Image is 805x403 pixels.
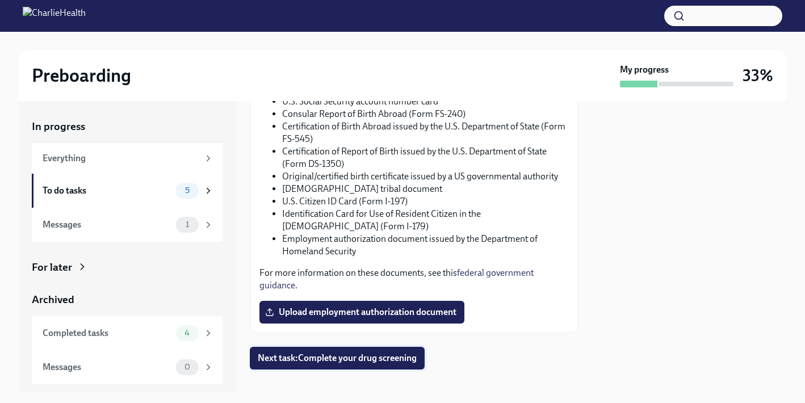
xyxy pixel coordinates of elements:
a: Messages1 [32,208,223,242]
span: Upload employment authorization document [267,307,456,318]
li: U.S. Social Security account number card [282,95,568,108]
h2: Preboarding [32,64,131,87]
a: federal government guidance [259,267,534,291]
li: Employment authorization document issued by the Department of Homeland Security [282,233,568,258]
a: Messages0 [32,350,223,384]
span: 4 [178,329,196,337]
a: To do tasks5 [32,174,223,208]
div: Messages [43,361,171,373]
li: [DEMOGRAPHIC_DATA] tribal document [282,183,568,195]
a: Archived [32,292,223,307]
a: In progress [32,119,223,134]
div: Everything [43,152,199,165]
li: Original/certified birth certificate issued by a US governmental authority [282,170,568,183]
span: 1 [179,220,196,229]
a: For later [32,260,223,275]
span: 0 [178,363,197,371]
div: To do tasks [43,184,171,197]
h3: 33% [743,65,773,86]
li: Identification Card for Use of Resident Citizen in the [DEMOGRAPHIC_DATA] (Form I-179) [282,208,568,233]
span: Next task : Complete your drug screening [258,352,417,364]
button: Next task:Complete your drug screening [250,347,425,370]
strong: My progress [620,64,669,76]
div: Messages [43,219,171,231]
li: Certification of Report of Birth issued by the U.S. Department of State (Form DS-1350) [282,145,568,170]
a: Everything [32,143,223,174]
div: Completed tasks [43,327,171,339]
li: Certification of Birth Abroad issued by the U.S. Department of State (Form FS-545) [282,120,568,145]
a: Completed tasks4 [32,316,223,350]
div: For later [32,260,72,275]
span: 5 [178,186,196,195]
label: Upload employment authorization document [259,301,464,324]
li: U.S. Citizen ID Card (Form I-197) [282,195,568,208]
li: Consular Report of Birth Abroad (Form FS-240) [282,108,568,120]
p: For more information on these documents, see this . [259,267,568,292]
img: CharlieHealth [23,7,86,25]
